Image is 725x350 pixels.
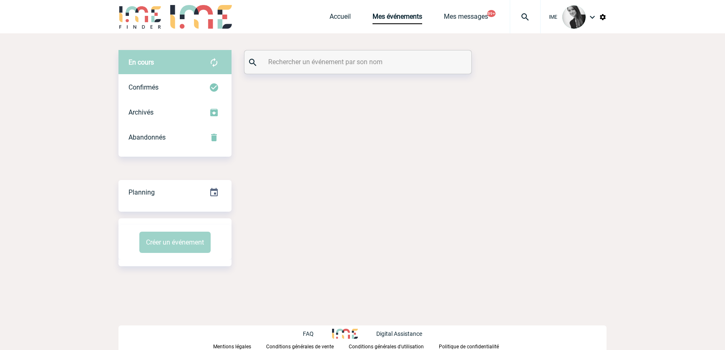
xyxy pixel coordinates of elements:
a: Politique de confidentialité [439,342,512,350]
span: Planning [128,188,155,196]
p: Digital Assistance [376,330,422,337]
p: Conditions générales d'utilisation [349,344,424,350]
a: FAQ [303,329,332,337]
button: Créer un événement [139,232,211,253]
img: 101050-0.jpg [562,5,586,29]
a: Mes messages [444,12,488,24]
a: Planning [118,180,232,204]
button: 99+ [487,10,496,17]
a: Mentions légales [213,342,266,350]
a: Conditions générales de vente [266,342,349,350]
div: Retrouvez ici tous vos évènements avant confirmation [118,50,232,75]
img: http://www.idealmeetingsevents.fr/ [332,329,358,339]
img: IME-Finder [118,5,162,29]
div: Retrouvez ici tous les événements que vous avez décidé d'archiver [118,100,232,125]
a: Conditions générales d'utilisation [349,342,439,350]
div: Retrouvez ici tous vos événements annulés [118,125,232,150]
a: Mes événements [373,12,422,24]
span: En cours [128,58,154,66]
span: Confirmés [128,83,159,91]
p: Mentions légales [213,344,251,350]
span: Abandonnés [128,133,166,141]
p: Politique de confidentialité [439,344,499,350]
a: Accueil [330,12,351,24]
p: FAQ [303,330,314,337]
div: Retrouvez ici tous vos événements organisés par date et état d'avancement [118,180,232,205]
span: IME [549,14,557,20]
input: Rechercher un événement par son nom [266,56,452,68]
p: Conditions générales de vente [266,344,334,350]
span: Archivés [128,108,154,116]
